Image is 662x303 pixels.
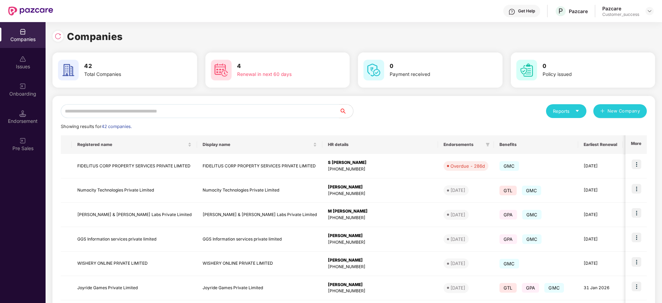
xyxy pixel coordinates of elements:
th: HR details [322,135,438,154]
td: [DATE] [578,203,623,227]
img: svg+xml;base64,PHN2ZyB4bWxucz0iaHR0cDovL3d3dy53My5vcmcvMjAwMC9zdmciIHdpZHRoPSI2MCIgaGVpZ2h0PSI2MC... [211,60,232,80]
span: GMC [522,234,542,244]
img: icon [632,208,641,218]
td: [DATE] [578,252,623,276]
div: [PHONE_NUMBER] [328,190,432,197]
div: Total Companies [84,71,171,78]
td: Numocity Technologies Private Limited [197,178,322,203]
span: GMC [544,283,564,293]
img: svg+xml;base64,PHN2ZyBpZD0iQ29tcGFuaWVzIiB4bWxucz0iaHR0cDovL3d3dy53My5vcmcvMjAwMC9zdmciIHdpZHRoPS... [19,28,26,35]
span: Showing results for [61,124,132,129]
td: WISHERY ONLINE PRIVATE LIMITED [197,252,322,276]
div: Pazcare [569,8,588,14]
th: Display name [197,135,322,154]
span: Display name [203,142,312,147]
th: Benefits [494,135,578,154]
span: plus [600,109,605,114]
span: GTL [499,283,517,293]
div: M [PERSON_NAME] [328,208,432,215]
div: [PHONE_NUMBER] [328,215,432,221]
span: GMC [499,259,519,268]
td: [PERSON_NAME] & [PERSON_NAME] Labs Private Limited [197,203,322,227]
img: svg+xml;base64,PHN2ZyBpZD0iSGVscC0zMngzMiIgeG1sbnM9Imh0dHA6Ly93d3cudzMub3JnLzIwMDAvc3ZnIiB3aWR0aD... [508,8,515,15]
th: Earliest Renewal [578,135,623,154]
img: svg+xml;base64,PHN2ZyBpZD0iUmVsb2FkLTMyeDMyIiB4bWxucz0iaHR0cDovL3d3dy53My5vcmcvMjAwMC9zdmciIHdpZH... [55,33,61,40]
img: icon [632,233,641,242]
td: GGS Information services private limited [72,227,197,252]
th: Issues [623,135,652,154]
div: [PERSON_NAME] [328,184,432,190]
span: filter [484,140,491,149]
h3: 42 [84,62,171,71]
td: WISHERY ONLINE PRIVATE LIMITED [72,252,197,276]
span: GMC [499,161,519,171]
td: [DATE] [578,178,623,203]
td: FIDELITUS CORP PROPERTY SERVICES PRIVATE LIMITED [72,154,197,178]
td: [DATE] [578,227,623,252]
h1: Companies [67,29,123,44]
div: [PHONE_NUMBER] [328,239,432,246]
div: S [PERSON_NAME] [328,159,432,166]
td: [DATE] [578,154,623,178]
img: svg+xml;base64,PHN2ZyB3aWR0aD0iMjAiIGhlaWdodD0iMjAiIHZpZXdCb3g9IjAgMCAyMCAyMCIgZmlsbD0ibm9uZSIgeG... [19,83,26,90]
span: New Company [607,108,640,115]
img: svg+xml;base64,PHN2ZyB4bWxucz0iaHR0cDovL3d3dy53My5vcmcvMjAwMC9zdmciIHdpZHRoPSI2MCIgaGVpZ2h0PSI2MC... [58,60,79,80]
th: Registered name [72,135,197,154]
img: icon [632,282,641,291]
img: svg+xml;base64,PHN2ZyB3aWR0aD0iMTQuNSIgaGVpZ2h0PSIxNC41IiB2aWV3Qm94PSIwIDAgMTYgMTYiIGZpbGw9Im5vbm... [19,110,26,117]
button: plusNew Company [593,104,647,118]
td: FIDELITUS CORP PROPERTY SERVICES PRIVATE LIMITED [197,154,322,178]
div: Overdue - 286d [450,163,485,169]
span: GPA [499,210,517,219]
div: Pazcare [602,5,639,12]
div: [DATE] [450,236,465,243]
span: P [558,7,563,15]
span: GMC [522,186,542,195]
h3: 0 [543,62,630,71]
td: 31 Jan 2026 [578,276,623,301]
img: icon [632,184,641,194]
span: 42 companies. [101,124,132,129]
span: filter [486,143,490,147]
div: [PERSON_NAME] [328,233,432,239]
div: [PHONE_NUMBER] [328,264,432,270]
span: GMC [522,210,542,219]
img: New Pazcare Logo [8,7,53,16]
img: svg+xml;base64,PHN2ZyBpZD0iSXNzdWVzX2Rpc2FibGVkIiB4bWxucz0iaHR0cDovL3d3dy53My5vcmcvMjAwMC9zdmciIH... [19,56,26,62]
span: GPA [499,234,517,244]
td: GGS Information services private limited [197,227,322,252]
span: caret-down [575,109,580,113]
span: search [339,108,353,114]
h3: 0 [390,62,477,71]
div: [PHONE_NUMBER] [328,166,432,173]
span: GPA [522,283,539,293]
div: [PERSON_NAME] [328,257,432,264]
td: [PERSON_NAME] & [PERSON_NAME] Labs Private Limited [72,203,197,227]
img: icon [632,159,641,169]
div: Customer_success [602,12,639,17]
span: Endorsements [444,142,483,147]
th: More [625,135,647,154]
div: [PERSON_NAME] [328,282,432,288]
img: svg+xml;base64,PHN2ZyB4bWxucz0iaHR0cDovL3d3dy53My5vcmcvMjAwMC9zdmciIHdpZHRoPSI2MCIgaGVpZ2h0PSI2MC... [363,60,384,80]
img: icon [632,257,641,267]
span: Registered name [77,142,186,147]
td: Joyride Games Private Limited [197,276,322,301]
h3: 4 [237,62,324,71]
div: [DATE] [450,187,465,194]
img: svg+xml;base64,PHN2ZyB3aWR0aD0iMjAiIGhlaWdodD0iMjAiIHZpZXdCb3g9IjAgMCAyMCAyMCIgZmlsbD0ibm9uZSIgeG... [19,137,26,144]
div: [DATE] [450,260,465,267]
div: Get Help [518,8,535,14]
img: svg+xml;base64,PHN2ZyBpZD0iRHJvcGRvd24tMzJ4MzIiIHhtbG5zPSJodHRwOi8vd3d3LnczLm9yZy8yMDAwL3N2ZyIgd2... [647,8,652,14]
img: svg+xml;base64,PHN2ZyB4bWxucz0iaHR0cDovL3d3dy53My5vcmcvMjAwMC9zdmciIHdpZHRoPSI2MCIgaGVpZ2h0PSI2MC... [516,60,537,80]
div: [PHONE_NUMBER] [328,288,432,294]
td: Numocity Technologies Private Limited [72,178,197,203]
button: search [339,104,353,118]
div: Renewal in next 60 days [237,71,324,78]
div: Payment received [390,71,477,78]
div: Policy issued [543,71,630,78]
td: Joyride Games Private Limited [72,276,197,301]
div: [DATE] [450,284,465,291]
div: [DATE] [450,211,465,218]
div: Reports [553,108,580,115]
